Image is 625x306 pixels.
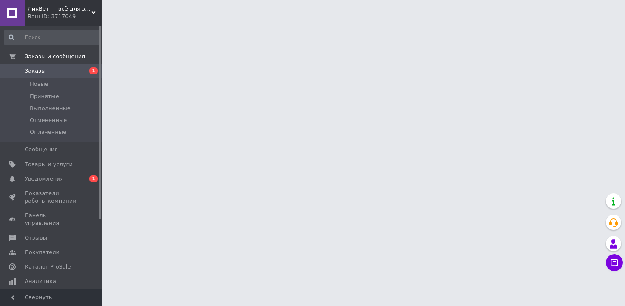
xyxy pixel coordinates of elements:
span: Товары и услуги [25,161,73,168]
span: Оплаченные [30,128,66,136]
input: Поиск [4,30,100,45]
span: Выполненные [30,105,71,112]
span: Аналитика [25,278,56,285]
span: Уведомления [25,175,63,183]
span: Показатели работы компании [25,190,79,205]
div: Ваш ID: 3717049 [28,13,102,20]
span: Принятые [30,93,59,100]
span: Заказы и сообщения [25,53,85,60]
span: 1 [89,67,98,74]
span: ЛикВет — всё для здоровья вашего питомца [28,5,91,13]
span: 1 [89,175,98,182]
span: Новые [30,80,48,88]
span: Отзывы [25,234,47,242]
button: Чат с покупателем [606,254,623,271]
span: Сообщения [25,146,58,153]
span: Отмененные [30,116,67,124]
span: Каталог ProSale [25,263,71,271]
span: Заказы [25,67,45,75]
span: Панель управления [25,212,79,227]
span: Покупатели [25,249,60,256]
